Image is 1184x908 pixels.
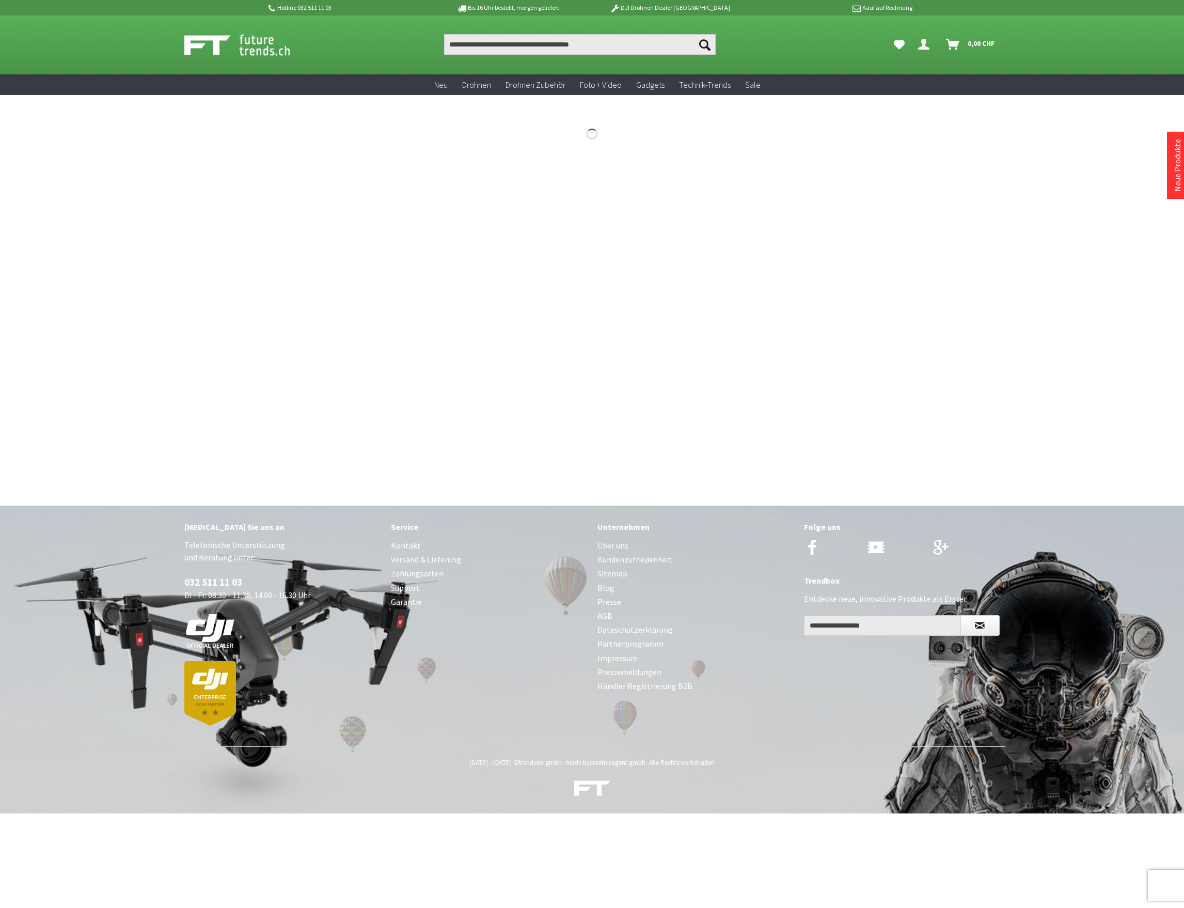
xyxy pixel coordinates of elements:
img: white-dji-schweiz-logo-official_140x140.png [184,614,236,649]
a: Presse [597,595,794,609]
span: Foto + Video [580,80,622,90]
p: DJI Drohnen Dealer [GEOGRAPHIC_DATA] [590,2,751,14]
div: [DATE] - [DATE] © - made by - Alle Rechte vorbehalten [187,758,997,767]
p: Hotline 032 511 11 03 [267,2,428,14]
a: Händler Registrierung B2B [597,679,794,693]
input: Produkt, Marke, Kategorie, EAN, Artikelnummer… [444,34,716,55]
input: Ihre E-Mail Adresse [804,615,961,636]
a: Dein Konto [914,34,938,55]
p: Bis 16 Uhr bestellt, morgen geliefert. [428,2,589,14]
a: Zahlungsarten [391,567,587,581]
a: Kontakt [391,539,587,553]
a: 032 511 11 03 [184,576,242,588]
a: Meine Favoriten [889,34,910,55]
a: Warenkorb [942,34,1000,55]
span: Drohnen Zubehör [506,80,565,90]
a: Technik-Trends [672,74,738,96]
span: 0,00 CHF [968,35,995,52]
a: AGB [597,609,794,623]
a: Sitemap [597,567,794,581]
span: Neu [434,80,448,90]
a: Support [391,581,587,595]
a: Impressum [597,651,794,665]
a: Drohnen [455,74,498,96]
span: Drohnen [462,80,491,90]
a: DJI Drohnen, Trends & Gadgets Shop [574,781,610,800]
a: Pressemeldungen [597,665,794,679]
p: Telefonische Unterstützung und Beratung unter: Di - Fr: 08:30 - 11.30, 14.00 - 16.30 Uhr [184,539,381,726]
button: Newsletter abonnieren [960,615,1000,636]
img: ft-white-trans-footer.png [574,780,610,796]
span: Sale [745,80,761,90]
p: Kauf auf Rechnung [751,2,912,14]
p: Entdecke neue, innovative Produkte als Erster. [804,592,1000,605]
a: Versand & Lieferung [391,553,587,567]
div: [MEDICAL_DATA] Sie uns an [184,520,381,534]
span: Gadgets [636,80,665,90]
a: Gadgets [629,74,672,96]
a: Kundenzufriedenheit [597,553,794,567]
a: Drohnen Zubehör [498,74,573,96]
img: Shop Futuretrends - zur Startseite wechseln [184,32,313,58]
a: Garantie [391,595,587,609]
a: Partnerprogramm [597,637,794,651]
a: creativeagent gmbh [590,758,645,767]
a: trenderia gmbh [519,758,562,767]
a: Foto + Video [573,74,629,96]
div: Trendbox [804,574,1000,587]
a: Dateschutzerklärung [597,623,794,637]
img: dji-partner-enterprise_goldLoJgYOWPUIEBO.png [184,661,236,726]
a: Über uns [597,539,794,553]
div: Service [391,520,587,534]
div: Unternehmen [597,520,794,534]
a: Neu [427,74,455,96]
a: Neue Produkte [1172,139,1182,192]
button: Suchen [694,34,716,55]
span: Technik-Trends [679,80,731,90]
a: Blog [597,581,794,595]
div: Folge uns [804,520,1000,534]
a: Sale [738,74,768,96]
